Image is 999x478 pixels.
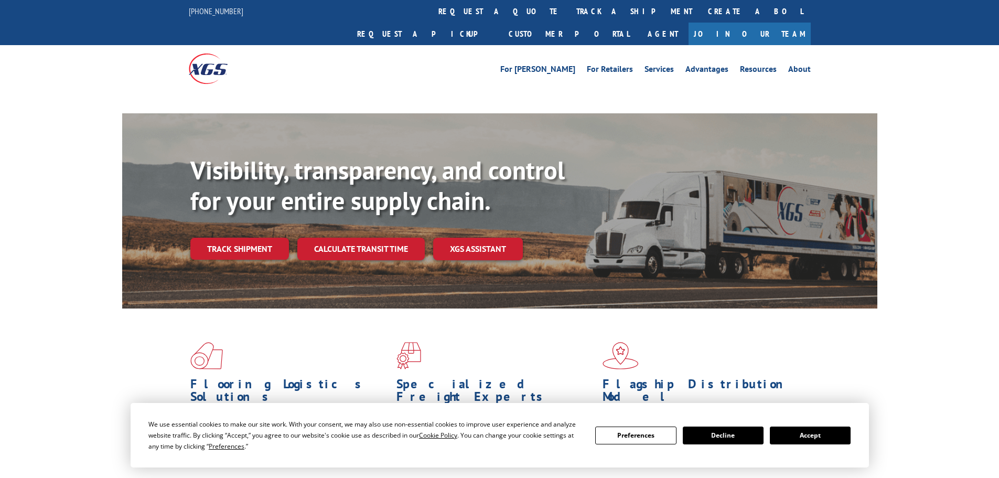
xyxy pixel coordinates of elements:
[189,6,243,16] a: [PHONE_NUMBER]
[603,378,801,408] h1: Flagship Distribution Model
[190,154,565,217] b: Visibility, transparency, and control for your entire supply chain.
[740,65,777,77] a: Resources
[419,431,457,440] span: Cookie Policy
[683,427,764,444] button: Decline
[689,23,811,45] a: Join Our Team
[500,65,575,77] a: For [PERSON_NAME]
[788,65,811,77] a: About
[209,442,244,451] span: Preferences
[148,419,583,452] div: We use essential cookies to make our site work. With your consent, we may also use non-essential ...
[349,23,501,45] a: Request a pickup
[190,342,223,369] img: xgs-icon-total-supply-chain-intelligence-red
[637,23,689,45] a: Agent
[433,238,523,260] a: XGS ASSISTANT
[131,403,869,468] div: Cookie Consent Prompt
[501,23,637,45] a: Customer Portal
[644,65,674,77] a: Services
[396,342,421,369] img: xgs-icon-focused-on-flooring-red
[770,427,851,444] button: Accept
[603,342,639,369] img: xgs-icon-flagship-distribution-model-red
[595,427,676,444] button: Preferences
[685,65,728,77] a: Advantages
[587,65,633,77] a: For Retailers
[396,378,595,408] h1: Specialized Freight Experts
[190,378,389,408] h1: Flooring Logistics Solutions
[297,238,425,260] a: Calculate transit time
[190,238,289,260] a: Track shipment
